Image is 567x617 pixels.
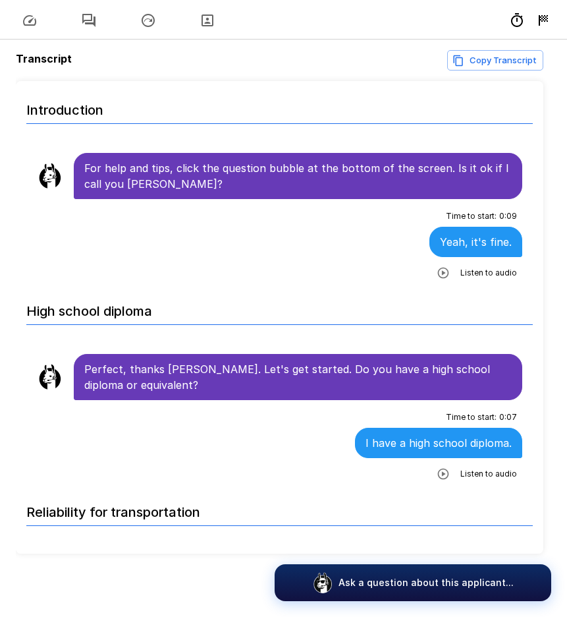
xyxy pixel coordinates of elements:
p: Perfect, thanks [PERSON_NAME]. Let's get started. Do you have a high school diploma or equivalent? [84,361,512,393]
p: Yeah, it's fine. [440,234,512,250]
div: 8/24 4:02 PM [535,13,551,28]
h6: High school diploma [26,290,533,325]
h6: Introduction [26,89,533,124]
p: Ask a question about this applicant... [338,576,514,589]
p: I have a high school diploma. [365,435,512,451]
span: Listen to audio [460,266,517,279]
div: 11m 05s [509,13,525,28]
img: llama_clean.png [37,364,63,390]
span: Time to start : [446,411,497,424]
p: For help and tips, click the question bubble at the bottom of the screen. Is it ok if I call you ... [84,160,512,192]
button: Ask a question about this applicant... [275,564,551,601]
span: 0 : 07 [499,411,517,424]
h6: Reliability for transportation [26,491,533,526]
span: 0 : 09 [499,210,517,223]
span: Listen to audio [460,467,517,481]
span: Time to start : [446,210,497,223]
img: llama_clean.png [37,163,63,189]
button: Copy transcript [447,50,543,71]
b: Transcript [16,52,72,65]
img: logo_glasses@2x.png [312,572,333,593]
